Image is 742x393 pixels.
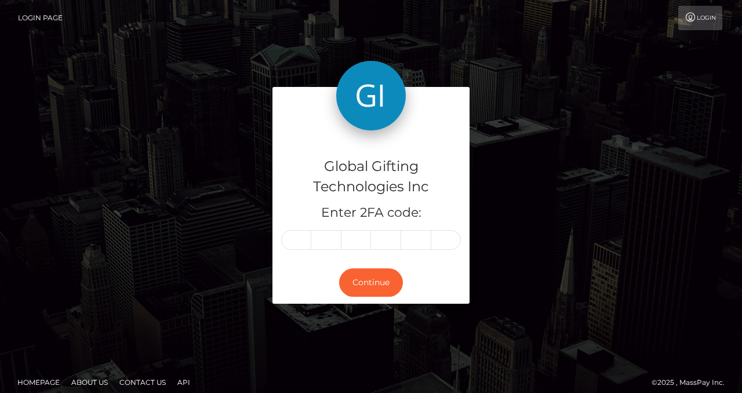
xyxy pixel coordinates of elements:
h4: Global Gifting Technologies Inc [281,157,461,197]
a: API [173,373,195,391]
a: Homepage [13,373,64,391]
a: Login [678,6,722,30]
img: Global Gifting Technologies Inc [336,61,406,130]
div: © 2025 , MassPay Inc. [652,376,733,389]
button: Continue [339,268,403,297]
a: Login Page [18,6,63,30]
h5: Enter 2FA code: [281,204,461,222]
a: Contact Us [115,373,170,391]
a: About Us [67,373,112,391]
